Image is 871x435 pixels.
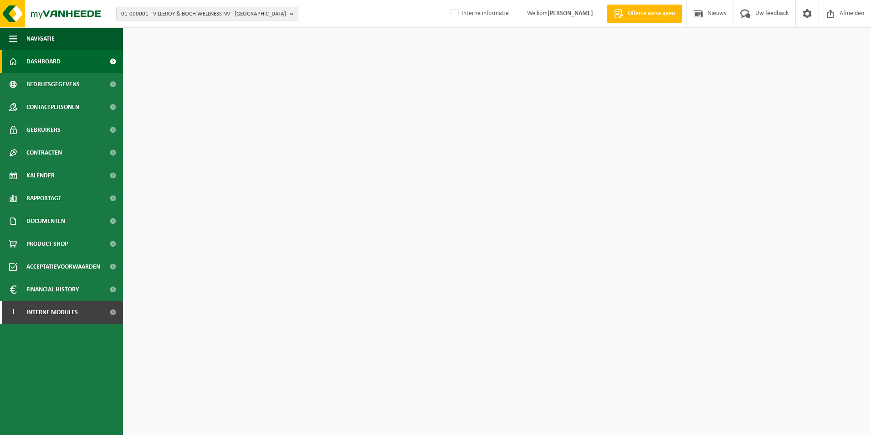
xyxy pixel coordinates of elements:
[116,7,298,21] button: 01-000001 - VILLEROY & BOCH WELLNESS NV - [GEOGRAPHIC_DATA]
[26,73,80,96] span: Bedrijfsgegevens
[26,50,61,73] span: Dashboard
[26,255,100,278] span: Acceptatievoorwaarden
[26,27,55,50] span: Navigatie
[121,7,286,21] span: 01-000001 - VILLEROY & BOCH WELLNESS NV - [GEOGRAPHIC_DATA]
[548,10,593,17] strong: [PERSON_NAME]
[26,96,79,119] span: Contactpersonen
[26,187,61,210] span: Rapportage
[26,119,61,141] span: Gebruikers
[26,210,65,233] span: Documenten
[26,278,79,301] span: Financial History
[9,301,17,324] span: I
[449,7,509,21] label: Interne informatie
[26,141,62,164] span: Contracten
[625,9,677,18] span: Offerte aanvragen
[607,5,682,23] a: Offerte aanvragen
[26,164,55,187] span: Kalender
[26,301,78,324] span: Interne modules
[26,233,68,255] span: Product Shop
